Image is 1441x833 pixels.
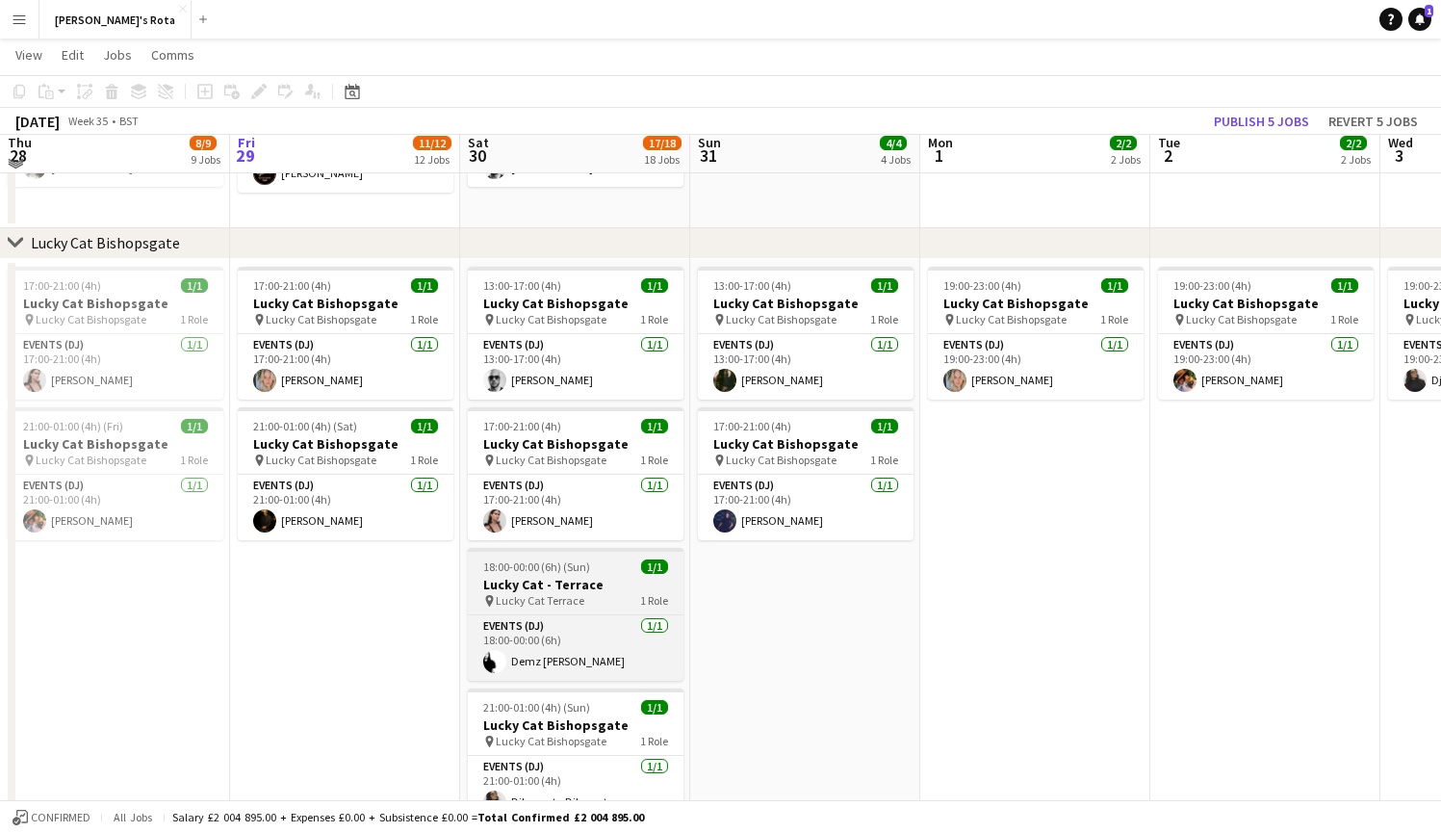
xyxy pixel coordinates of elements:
[483,560,590,574] span: 18:00-00:00 (6h) (Sun)
[1173,278,1251,293] span: 19:00-23:00 (4h)
[191,152,220,167] div: 9 Jobs
[468,134,489,151] span: Sat
[1341,152,1371,167] div: 2 Jobs
[23,419,123,433] span: 21:00-01:00 (4h) (Fri)
[253,278,331,293] span: 17:00-21:00 (4h)
[698,334,913,400] app-card-role: Events (DJ)1/113:00-17:00 (4h)[PERSON_NAME]
[119,114,139,128] div: BST
[235,144,255,167] span: 29
[496,312,606,326] span: Lucky Cat Bishopsgate
[10,807,93,828] button: Confirmed
[1158,134,1180,151] span: Tue
[928,295,1144,312] h3: Lucky Cat Bishopsgate
[5,144,32,167] span: 28
[36,453,146,467] span: Lucky Cat Bishopsgate
[238,407,453,540] app-job-card: 21:00-01:00 (4h) (Sat)1/1Lucky Cat Bishopsgate Lucky Cat Bishopsgate1 RoleEvents (DJ)1/121:00-01:...
[641,278,668,293] span: 1/1
[1330,312,1358,326] span: 1 Role
[928,267,1144,400] app-job-card: 19:00-23:00 (4h)1/1Lucky Cat Bishopsgate Lucky Cat Bishopsgate1 RoleEvents (DJ)1/119:00-23:00 (4h...
[180,312,208,326] span: 1 Role
[238,267,453,400] app-job-card: 17:00-21:00 (4h)1/1Lucky Cat Bishopsgate Lucky Cat Bishopsgate1 RoleEvents (DJ)1/117:00-21:00 (4h...
[15,46,42,64] span: View
[468,295,683,312] h3: Lucky Cat Bishopsgate
[870,453,898,467] span: 1 Role
[103,46,132,64] span: Jobs
[1101,278,1128,293] span: 1/1
[411,278,438,293] span: 1/1
[1340,136,1367,150] span: 2/2
[881,152,911,167] div: 4 Jobs
[1321,109,1426,134] button: Revert 5 jobs
[943,278,1021,293] span: 19:00-23:00 (4h)
[496,453,606,467] span: Lucky Cat Bishopsgate
[1110,136,1137,150] span: 2/2
[641,560,668,574] span: 1/1
[36,312,146,326] span: Lucky Cat Bishopsgate
[253,419,357,433] span: 21:00-01:00 (4h) (Sat)
[698,407,913,540] div: 17:00-21:00 (4h)1/1Lucky Cat Bishopsgate Lucky Cat Bishopsgate1 RoleEvents (DJ)1/117:00-21:00 (4h...
[180,453,208,467] span: 1 Role
[54,42,91,67] a: Edit
[465,144,489,167] span: 30
[1158,267,1374,400] app-job-card: 19:00-23:00 (4h)1/1Lucky Cat Bishopsgate Lucky Cat Bishopsgate1 RoleEvents (DJ)1/119:00-23:00 (4h...
[414,152,450,167] div: 12 Jobs
[644,152,681,167] div: 18 Jobs
[483,419,561,433] span: 17:00-21:00 (4h)
[1425,5,1433,17] span: 1
[468,548,683,681] app-job-card: 18:00-00:00 (6h) (Sun)1/1Lucky Cat - Terrace Lucky Cat Terrace1 RoleEvents (DJ)1/118:00-00:00 (6h...
[698,295,913,312] h3: Lucky Cat Bishopsgate
[956,312,1067,326] span: Lucky Cat Bishopsgate
[31,811,90,824] span: Confirmed
[483,278,561,293] span: 13:00-17:00 (4h)
[181,278,208,293] span: 1/1
[238,334,453,400] app-card-role: Events (DJ)1/117:00-21:00 (4h)[PERSON_NAME]
[23,278,101,293] span: 17:00-21:00 (4h)
[410,312,438,326] span: 1 Role
[483,700,590,715] span: 21:00-01:00 (4h) (Sun)
[928,334,1144,400] app-card-role: Events (DJ)1/119:00-23:00 (4h)[PERSON_NAME]
[8,267,223,400] app-job-card: 17:00-21:00 (4h)1/1Lucky Cat Bishopsgate Lucky Cat Bishopsgate1 RoleEvents (DJ)1/117:00-21:00 (4h...
[641,700,668,715] span: 1/1
[468,267,683,400] div: 13:00-17:00 (4h)1/1Lucky Cat Bishopsgate Lucky Cat Bishopsgate1 RoleEvents (DJ)1/113:00-17:00 (4h...
[181,419,208,433] span: 1/1
[496,734,606,748] span: Lucky Cat Bishopsgate
[266,312,376,326] span: Lucky Cat Bishopsgate
[713,419,791,433] span: 17:00-21:00 (4h)
[95,42,140,67] a: Jobs
[468,435,683,453] h3: Lucky Cat Bishopsgate
[1111,152,1141,167] div: 2 Jobs
[726,312,836,326] span: Lucky Cat Bishopsgate
[411,419,438,433] span: 1/1
[870,312,898,326] span: 1 Role
[928,134,953,151] span: Mon
[8,475,223,540] app-card-role: Events (DJ)1/121:00-01:00 (4h)[PERSON_NAME]
[1206,109,1317,134] button: Publish 5 jobs
[641,419,668,433] span: 1/1
[8,407,223,540] app-job-card: 21:00-01:00 (4h) (Fri)1/1Lucky Cat Bishopsgate Lucky Cat Bishopsgate1 RoleEvents (DJ)1/121:00-01:...
[151,46,194,64] span: Comms
[1186,312,1297,326] span: Lucky Cat Bishopsgate
[698,267,913,400] app-job-card: 13:00-17:00 (4h)1/1Lucky Cat Bishopsgate Lucky Cat Bishopsgate1 RoleEvents (DJ)1/113:00-17:00 (4h...
[640,453,668,467] span: 1 Role
[698,435,913,453] h3: Lucky Cat Bishopsgate
[1331,278,1358,293] span: 1/1
[238,475,453,540] app-card-role: Events (DJ)1/121:00-01:00 (4h)[PERSON_NAME]
[266,453,376,467] span: Lucky Cat Bishopsgate
[880,136,907,150] span: 4/4
[643,136,682,150] span: 17/18
[8,134,32,151] span: Thu
[172,810,644,824] div: Salary £2 004 895.00 + Expenses £0.00 + Subsistence £0.00 =
[468,407,683,540] div: 17:00-21:00 (4h)1/1Lucky Cat Bishopsgate Lucky Cat Bishopsgate1 RoleEvents (DJ)1/117:00-21:00 (4h...
[8,334,223,400] app-card-role: Events (DJ)1/117:00-21:00 (4h)[PERSON_NAME]
[468,716,683,734] h3: Lucky Cat Bishopsgate
[468,689,683,821] app-job-card: 21:00-01:00 (4h) (Sun)1/1Lucky Cat Bishopsgate Lucky Cat Bishopsgate1 RoleEvents (DJ)1/121:00-01:...
[496,593,584,608] span: Lucky Cat Terrace
[1408,8,1431,31] a: 1
[410,453,438,467] span: 1 Role
[468,475,683,540] app-card-role: Events (DJ)1/117:00-21:00 (4h)[PERSON_NAME]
